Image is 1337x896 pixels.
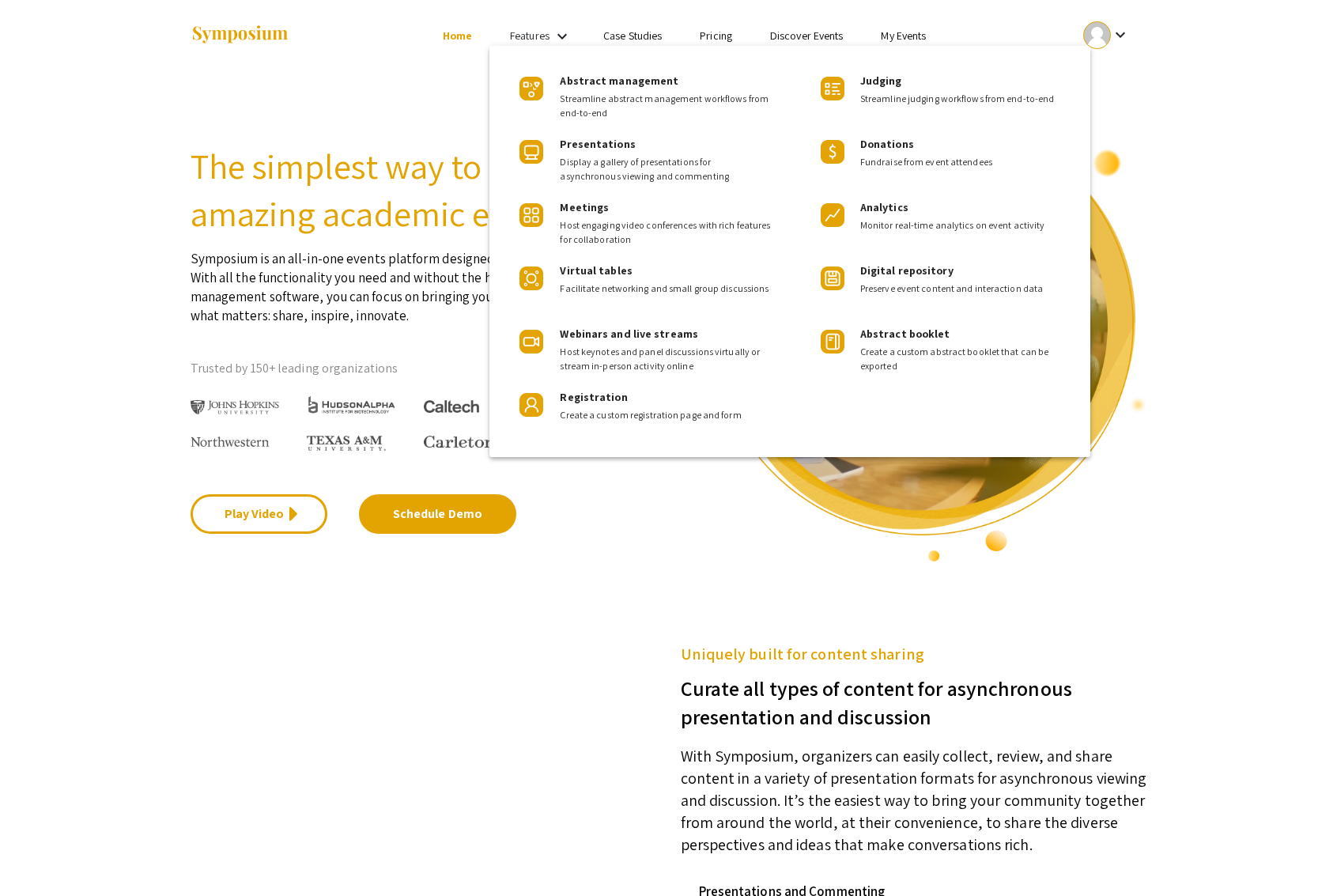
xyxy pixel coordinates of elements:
[560,137,635,151] span: Presentations
[821,77,844,100] img: Product Icon
[860,92,1067,106] span: Streamline judging workflows from end-to-end
[821,330,844,353] img: Product Icon
[519,267,543,290] img: Product Icon
[560,218,772,247] span: Host engaging video conferences with rich features for collaboration
[860,74,902,88] span: Judging
[560,92,772,120] span: Streamline abstract management workflows from end-to-end
[560,74,678,88] span: Abstract management
[860,282,1067,296] span: Preserve event content and interaction data
[519,77,543,100] img: Product Icon
[560,200,609,214] span: Meetings
[560,408,772,422] span: Create a custom registration page and form
[519,140,543,164] img: Product Icon
[821,140,844,164] img: Product Icon
[860,137,914,151] span: Donations
[860,155,1067,169] span: Fundraise from event attendees
[860,345,1067,373] span: Create a custom abstract booklet that can be exported
[560,282,772,296] span: Facilitate networking and small group discussions
[519,330,543,353] img: Product Icon
[560,155,772,183] span: Display a gallery of presentations for asynchronous viewing and commenting
[821,203,844,227] img: Product Icon
[560,390,627,404] span: Registration
[821,267,844,290] img: Product Icon
[560,345,772,373] span: Host keynotes and panel discussions virtually or stream in-person activity online
[860,263,954,278] span: Digital repository
[860,200,908,214] span: Analytics
[519,393,543,417] img: Product Icon
[560,327,698,341] span: Webinars and live streams
[860,218,1067,233] span: Monitor real-time analytics on event activity
[560,263,632,278] span: Virtual tables
[519,203,543,227] img: Product Icon
[860,327,950,341] span: Abstract booklet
